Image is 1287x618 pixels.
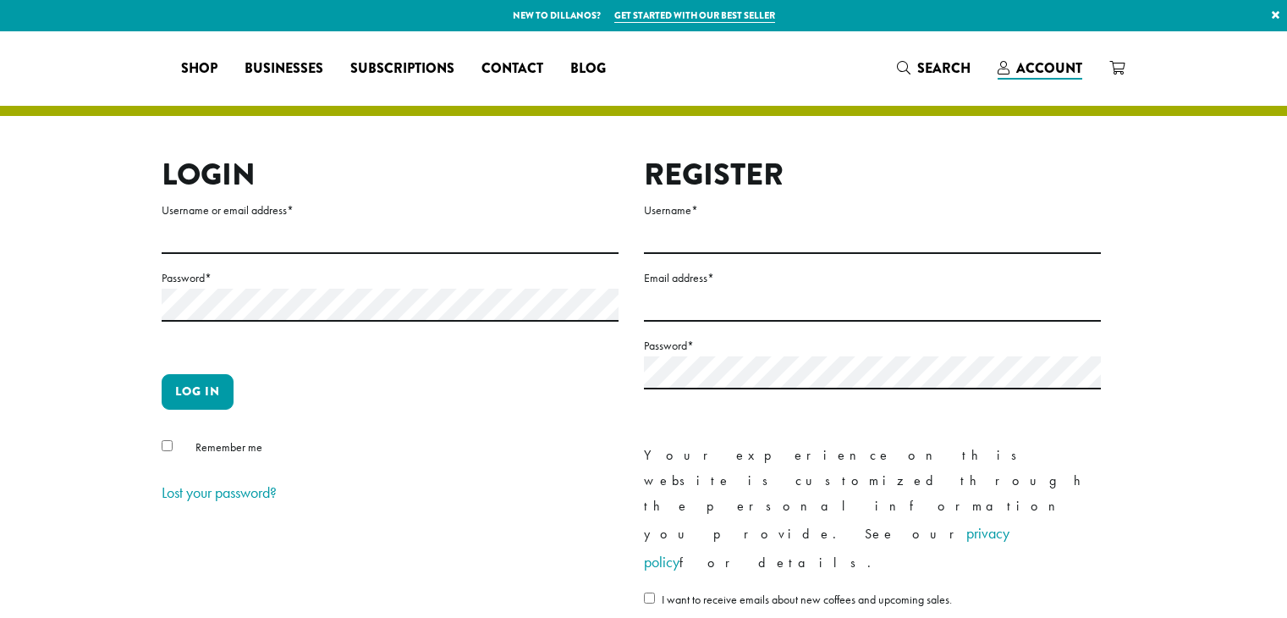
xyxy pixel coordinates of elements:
span: I want to receive emails about new coffees and upcoming sales. [662,592,952,607]
span: Businesses [245,58,323,80]
input: I want to receive emails about new coffees and upcoming sales. [644,593,655,604]
a: Search [883,54,984,82]
span: Contact [481,58,543,80]
label: Password [644,335,1101,356]
h2: Login [162,157,619,193]
span: Remember me [195,439,262,455]
label: Email address [644,268,1101,289]
a: Lost your password? [162,483,277,502]
label: Password [162,268,619,289]
span: Blog [570,58,606,80]
span: Shop [181,58,217,80]
label: Username [644,200,1101,221]
label: Username or email address [162,200,619,221]
h2: Register [644,157,1101,193]
a: privacy policy [644,523,1009,571]
span: Account [1016,58,1082,78]
span: Subscriptions [350,58,454,80]
p: Your experience on this website is customized through the personal information you provide. See o... [644,443,1101,577]
span: Search [917,58,971,78]
a: Shop [168,55,231,82]
button: Log in [162,374,234,410]
a: Get started with our best seller [614,8,775,23]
